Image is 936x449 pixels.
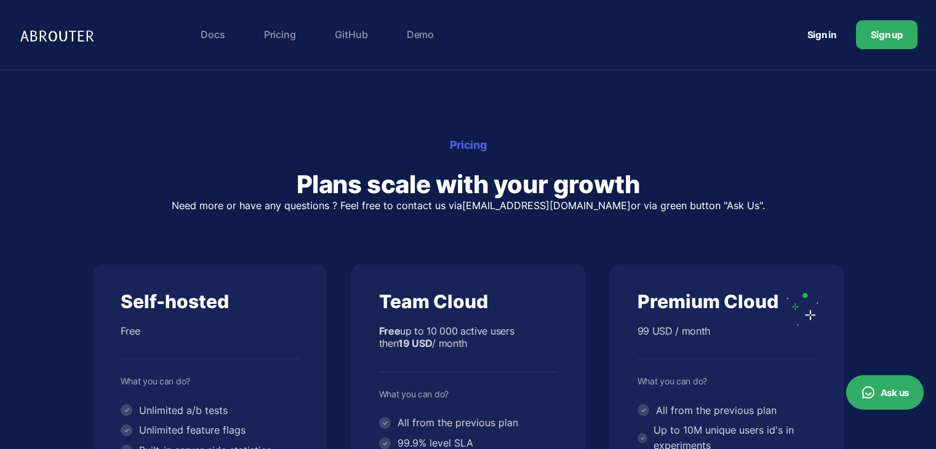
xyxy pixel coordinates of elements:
div: up to 10 000 active users then / month [379,325,558,373]
div: Self-hosted [121,290,299,314]
li: Unlimited feature flags [121,423,299,438]
a: Sign in [793,23,851,46]
div: 99 USD / month [638,325,816,360]
p: Need more or have any questions ? Feel free to contact us via or via green button "Ask Us". [93,201,844,210]
button: Ask us [846,375,924,410]
h2: Plans scale with your growth [93,169,844,201]
li: Unlimited a/b tests [121,403,299,418]
a: Docs [194,22,231,47]
a: Demo [401,22,440,47]
div: What you can do? [379,389,558,400]
li: All from the previous plan [379,415,558,431]
b: Free [379,325,401,337]
div: Pricing [93,137,844,153]
div: What you can do? [121,376,299,387]
li: All from the previous plan [638,403,816,418]
a: GitHub [329,22,374,47]
a: [EMAIL_ADDRESS][DOMAIN_NAME] [462,199,631,212]
div: What you can do? [638,376,816,387]
div: Premium Cloud [638,290,816,314]
a: Sign up [856,20,918,49]
a: Pricing [258,22,302,47]
div: Free [121,325,299,360]
div: Team Cloud [379,290,558,314]
b: 19 USD [398,337,432,349]
img: Logo [19,22,99,47]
